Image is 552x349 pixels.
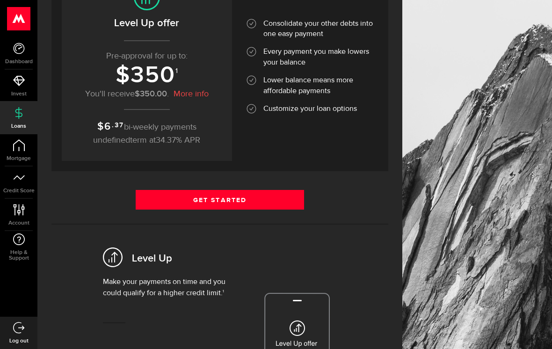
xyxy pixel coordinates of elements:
[97,120,104,133] span: $
[71,119,223,147] p: bi-weekly payments term at % APR
[174,88,209,100] a: More info
[71,15,223,31] h2: Level Up offer
[247,75,378,104] li: Lower balance means more affordable payments
[104,120,111,133] span: 6
[71,88,223,100] div: You'll receive .
[247,104,378,122] li: Customize your loan options
[132,252,172,266] h2: Level Up
[156,136,176,145] span: 34.37
[175,67,178,74] sup: 1
[103,276,234,299] p: Make your payments on time and you could qualify for a higher credit limit.
[93,136,130,145] span: undefined
[71,50,223,63] p: Pre-approval for up to:
[7,4,36,32] button: Open LiveChat chat widget
[247,19,378,47] li: Consolidate your other debts into one easy payment
[131,61,175,89] span: 350
[116,61,131,89] span: $
[247,47,378,75] li: Every payment you make lowers your balance
[135,89,167,99] span: $350.00
[112,120,123,131] sup: .37
[223,290,224,293] sup: 1
[136,190,304,210] a: Get Started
